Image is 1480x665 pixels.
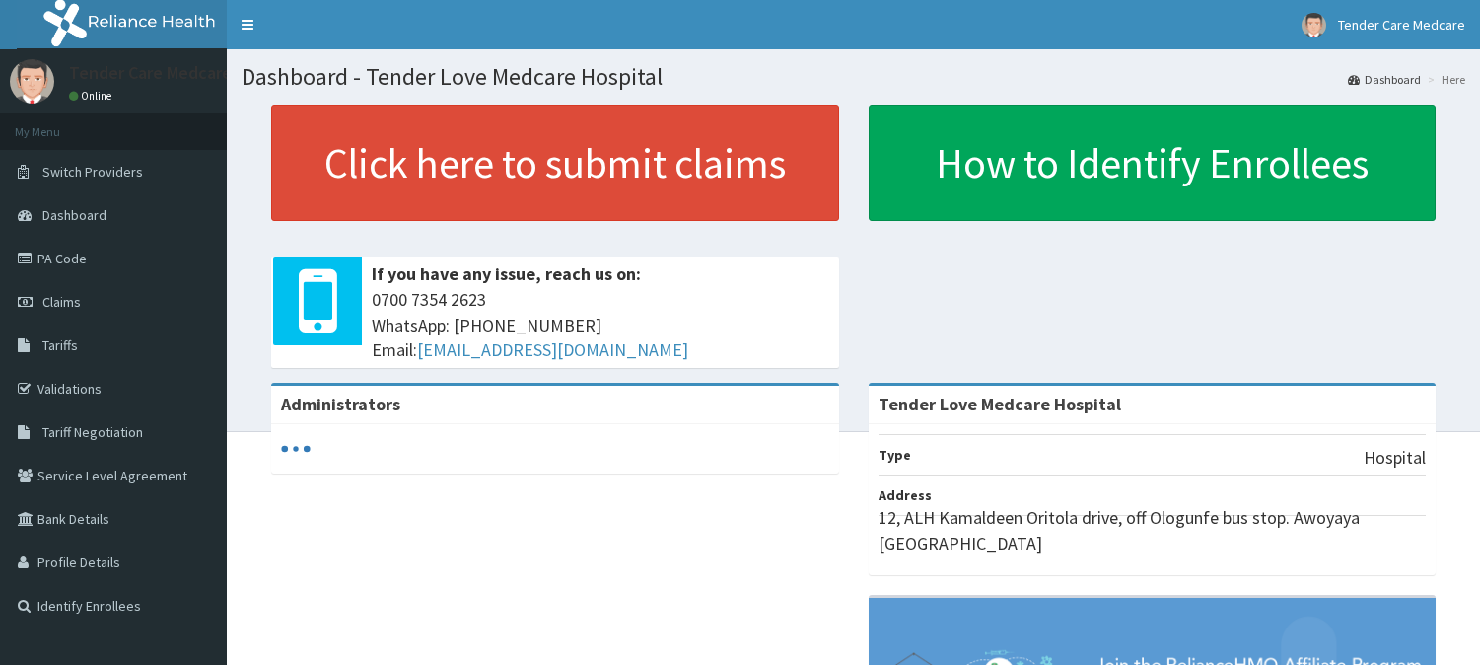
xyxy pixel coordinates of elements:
p: Hospital [1364,445,1426,471]
a: Click here to submit claims [271,105,839,221]
p: Tender Care Medcare [69,64,232,82]
b: Address [879,486,932,504]
span: Dashboard [42,206,106,224]
a: Online [69,89,116,103]
a: How to Identify Enrollees [869,105,1437,221]
li: Here [1423,71,1465,88]
a: Dashboard [1348,71,1421,88]
a: [EMAIL_ADDRESS][DOMAIN_NAME] [417,338,688,361]
strong: Tender Love Medcare Hospital [879,393,1121,415]
span: Tariff Negotiation [42,423,143,441]
span: 0700 7354 2623 WhatsApp: [PHONE_NUMBER] Email: [372,287,829,363]
p: 12, ALH Kamaldeen Oritola drive, off Ologunfe bus stop. Awoyaya [GEOGRAPHIC_DATA] [879,505,1427,555]
span: Switch Providers [42,163,143,181]
span: Tender Care Medcare [1338,16,1465,34]
b: Administrators [281,393,400,415]
b: Type [879,446,911,464]
span: Claims [42,293,81,311]
h1: Dashboard - Tender Love Medcare Hospital [242,64,1465,90]
span: Tariffs [42,336,78,354]
img: User Image [1302,13,1326,37]
img: User Image [10,59,54,104]
svg: audio-loading [281,434,311,464]
b: If you have any issue, reach us on: [372,262,641,285]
